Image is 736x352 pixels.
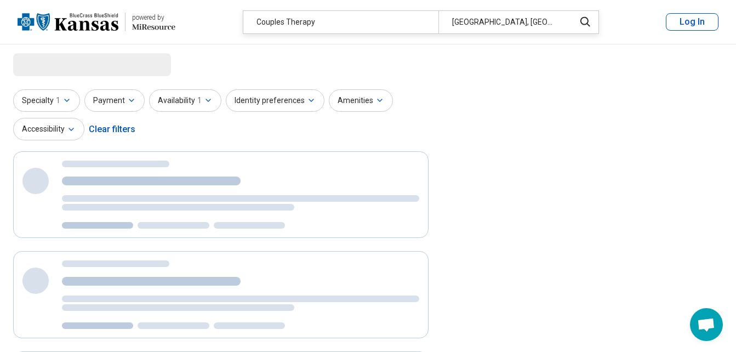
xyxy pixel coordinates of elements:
[438,11,568,33] div: [GEOGRAPHIC_DATA], [GEOGRAPHIC_DATA]
[89,116,135,143] div: Clear filters
[197,95,202,106] span: 1
[56,95,60,106] span: 1
[666,13,718,31] button: Log In
[18,9,175,35] a: Blue Cross Blue Shield Kansaspowered by
[84,89,145,112] button: Payment
[13,53,105,75] span: Loading...
[132,13,175,22] div: powered by
[690,308,723,341] div: Open chat
[13,89,80,112] button: Specialty1
[243,11,438,33] div: Couples Therapy
[149,89,221,112] button: Availability1
[18,9,118,35] img: Blue Cross Blue Shield Kansas
[329,89,393,112] button: Amenities
[226,89,324,112] button: Identity preferences
[13,118,84,140] button: Accessibility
